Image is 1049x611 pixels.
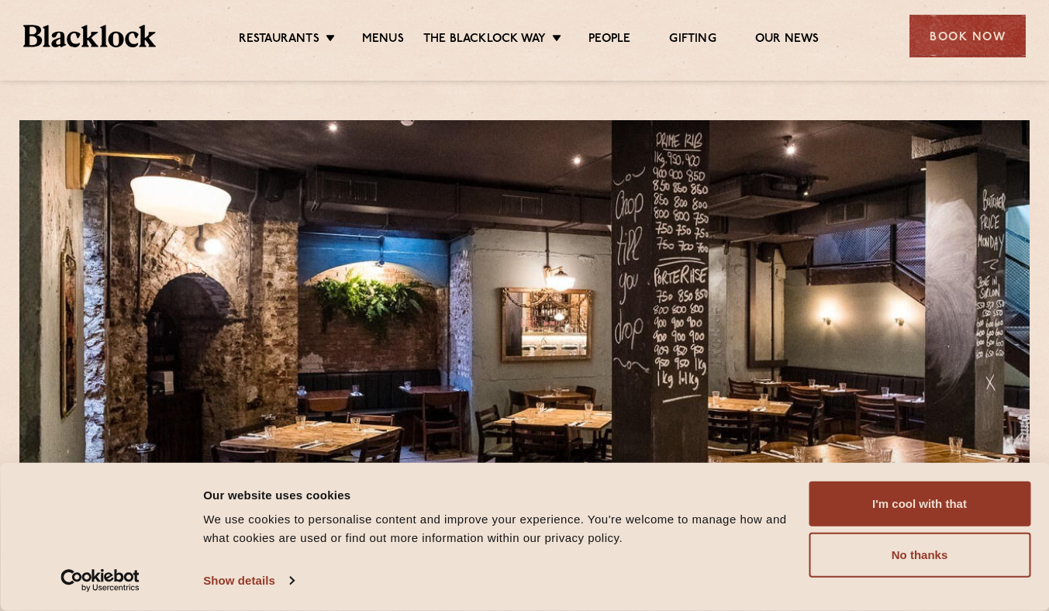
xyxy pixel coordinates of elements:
[755,32,820,49] a: Our News
[203,569,293,592] a: Show details
[239,32,319,49] a: Restaurants
[23,25,156,47] img: BL_Textured_Logo-footer-cropped.svg
[33,569,168,592] a: Usercentrics Cookiebot - opens in a new window
[423,32,546,49] a: The Blacklock Way
[362,32,404,49] a: Menus
[909,15,1026,57] div: Book Now
[203,485,791,504] div: Our website uses cookies
[203,510,791,547] div: We use cookies to personalise content and improve your experience. You're welcome to manage how a...
[809,533,1030,578] button: No thanks
[588,32,630,49] a: People
[669,32,716,49] a: Gifting
[809,482,1030,526] button: I'm cool with that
